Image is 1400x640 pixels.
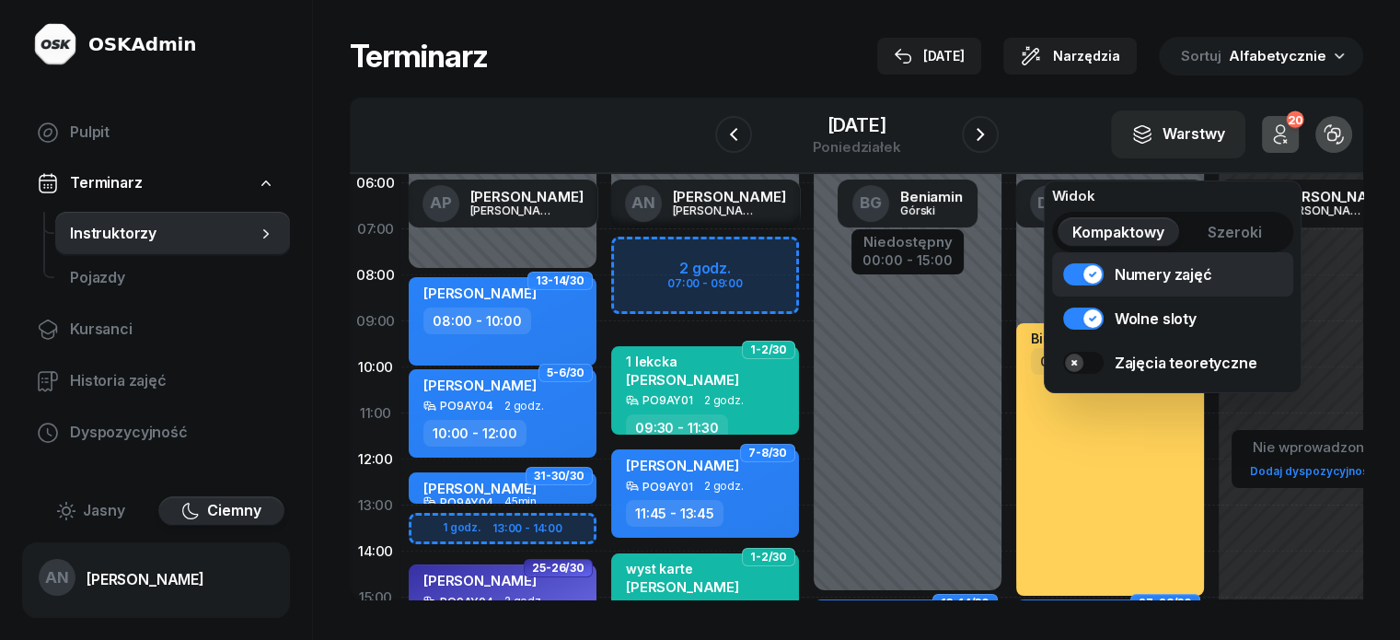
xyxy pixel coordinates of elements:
[1243,460,1383,482] a: Dodaj dyspozycyjność
[504,495,537,508] span: 45min
[1131,122,1225,146] div: Warstwy
[350,40,488,73] h1: Terminarz
[440,596,493,608] div: PO9AY04
[1229,47,1326,64] span: Alfabetycznie
[1181,44,1225,68] span: Sortuj
[862,231,953,272] button: Niedostępny00:00 - 15:00
[350,206,401,252] div: 07:00
[877,38,981,75] button: [DATE]
[45,570,69,586] span: AN
[1031,348,1138,375] div: 09:00 - 15:00
[70,421,275,445] span: Dyspozycyjność
[626,354,739,369] div: 1 lekcka
[470,204,559,216] div: [PERSON_NAME]
[860,195,882,211] span: BG
[470,190,584,204] div: [PERSON_NAME]
[55,212,290,256] a: Instruktorzy
[862,249,953,268] div: 00:00 - 15:00
[158,496,285,526] button: Ciemny
[423,420,526,447] div: 10:00 - 12:00
[1262,116,1299,153] button: 20
[626,561,739,576] div: wyst karte
[642,481,693,493] div: PO9AY01
[626,371,739,389] span: [PERSON_NAME]
[22,308,290,352] a: Kursanci
[750,555,787,559] span: 1-2/30
[631,195,655,211] span: AN
[88,31,196,57] div: OSKAdmin
[1072,221,1164,245] span: Kompaktowy
[504,595,544,608] span: 2 godz.
[1058,217,1179,247] button: Kompaktowy
[1115,352,1257,374] div: Zajęcia teoretyczne
[1286,111,1303,129] div: 20
[900,204,963,216] div: Górski
[423,285,537,302] span: [PERSON_NAME]
[350,160,401,206] div: 06:00
[1183,217,1288,247] button: Szeroki
[55,256,290,300] a: Pojazdy
[1115,308,1197,330] div: Wolne sloty
[1003,38,1137,75] button: Narzędzia
[87,572,204,587] div: [PERSON_NAME]
[1243,436,1383,460] div: Nie wprowadzono
[900,190,963,204] div: Beniamin
[1037,195,1059,211] span: DB
[33,22,77,66] img: logo-light@2x.png
[22,411,290,455] a: Dyspozycyjność
[423,377,537,394] span: [PERSON_NAME]
[430,195,452,211] span: AP
[1159,37,1363,76] button: Sortuj Alfabetycznie
[748,451,787,455] span: 7-8/30
[610,180,801,227] a: AN[PERSON_NAME][PERSON_NAME]
[642,394,693,406] div: PO9AY01
[812,140,900,154] div: poniedziałek
[704,394,744,407] span: 2 godz.
[28,496,155,526] button: Jasny
[1111,111,1245,158] button: Warstwy
[350,344,401,390] div: 10:00
[673,204,761,216] div: [PERSON_NAME]
[70,222,257,246] span: Instruktorzy
[673,190,786,204] div: [PERSON_NAME]
[440,496,493,508] div: PO9AY04
[1208,221,1262,245] span: Szeroki
[350,252,401,298] div: 08:00
[1243,432,1383,486] button: Nie wprowadzonoDodaj dyspozycyjność
[1115,263,1212,285] div: Numery zajęć
[22,359,290,403] a: Historia zajęć
[440,400,493,412] div: PO9AY04
[70,318,275,342] span: Kursanci
[1280,190,1394,204] div: [PERSON_NAME]
[350,298,401,344] div: 09:00
[408,180,598,227] a: AP[PERSON_NAME][PERSON_NAME]
[350,436,401,483] div: 12:00
[350,575,401,621] div: 15:00
[547,371,584,375] span: 5-6/30
[350,529,401,575] div: 14:00
[626,500,723,527] div: 11:45 - 13:45
[83,499,125,523] span: Jasny
[1015,180,1206,227] a: DB[PERSON_NAME][PERSON_NAME]
[22,162,290,204] a: Terminarz
[70,266,275,290] span: Pojazdy
[626,578,739,596] span: [PERSON_NAME]
[423,308,531,334] div: 08:00 - 10:00
[838,180,978,227] a: BGBeniaminGórski
[70,121,275,145] span: Pulpit
[207,499,261,523] span: Ciemny
[350,390,401,436] div: 11:00
[626,414,728,441] div: 09:30 - 11:30
[750,348,787,352] span: 1-2/30
[70,369,275,393] span: Historia zajęć
[350,483,401,529] div: 13:00
[22,111,290,155] a: Pulpit
[894,45,965,67] div: [DATE]
[70,171,143,195] span: Terminarz
[1031,331,1064,346] div: Biuro
[423,480,537,497] span: [PERSON_NAME]
[704,480,744,493] span: 2 godz.
[536,279,584,283] span: 13-14/30
[1053,45,1120,67] span: Narzędzia
[534,474,584,478] span: 31-30/30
